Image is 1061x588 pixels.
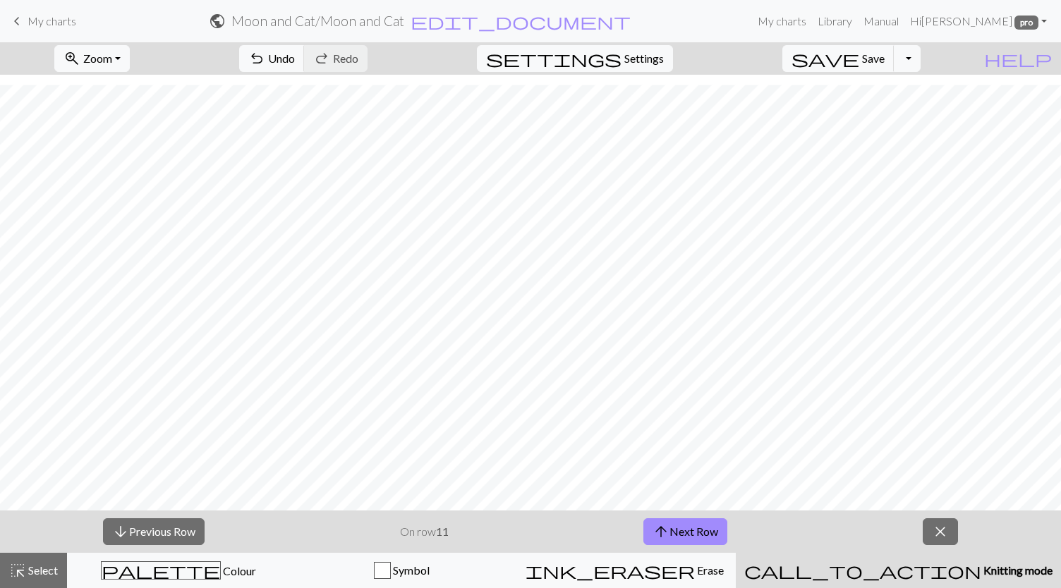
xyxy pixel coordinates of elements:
a: My charts [752,7,812,35]
button: Colour [67,553,290,588]
button: Knitting mode [736,553,1061,588]
button: Undo [239,45,305,72]
p: On row [400,523,449,540]
span: Knitting mode [981,563,1053,577]
span: Undo [268,51,295,65]
span: edit_document [411,11,631,31]
span: keyboard_arrow_left [8,11,25,31]
span: settings [486,49,622,68]
button: Erase [513,553,736,588]
span: help [984,49,1052,68]
span: Zoom [83,51,112,65]
a: Manual [858,7,904,35]
button: SettingsSettings [477,45,673,72]
i: Settings [486,50,622,67]
span: undo [248,49,265,68]
span: Colour [221,564,256,577]
span: Save [862,51,885,65]
span: save [792,49,859,68]
span: Settings [624,50,664,67]
button: Symbol [290,553,513,588]
span: highlight_alt [9,561,26,580]
a: Library [812,7,858,35]
span: arrow_downward [112,522,129,541]
span: public [209,11,226,31]
span: close [932,522,949,541]
button: Next Row [643,518,727,545]
span: Erase [695,563,724,577]
span: pro [1014,16,1038,30]
span: call_to_action [744,561,981,580]
button: Save [782,45,895,72]
strong: 11 [436,525,449,538]
h2: Moon and Cat / Moon and Cat [231,13,404,29]
span: palette [102,561,220,580]
span: My charts [28,14,76,27]
span: Symbol [391,563,430,577]
span: arrow_upward [653,522,669,541]
span: Select [26,563,58,577]
span: ink_eraser [526,561,695,580]
a: My charts [8,9,76,33]
span: zoom_in [63,49,80,68]
button: Previous Row [103,518,205,545]
a: Hi[PERSON_NAME] pro [904,7,1053,35]
button: Zoom [54,45,130,72]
